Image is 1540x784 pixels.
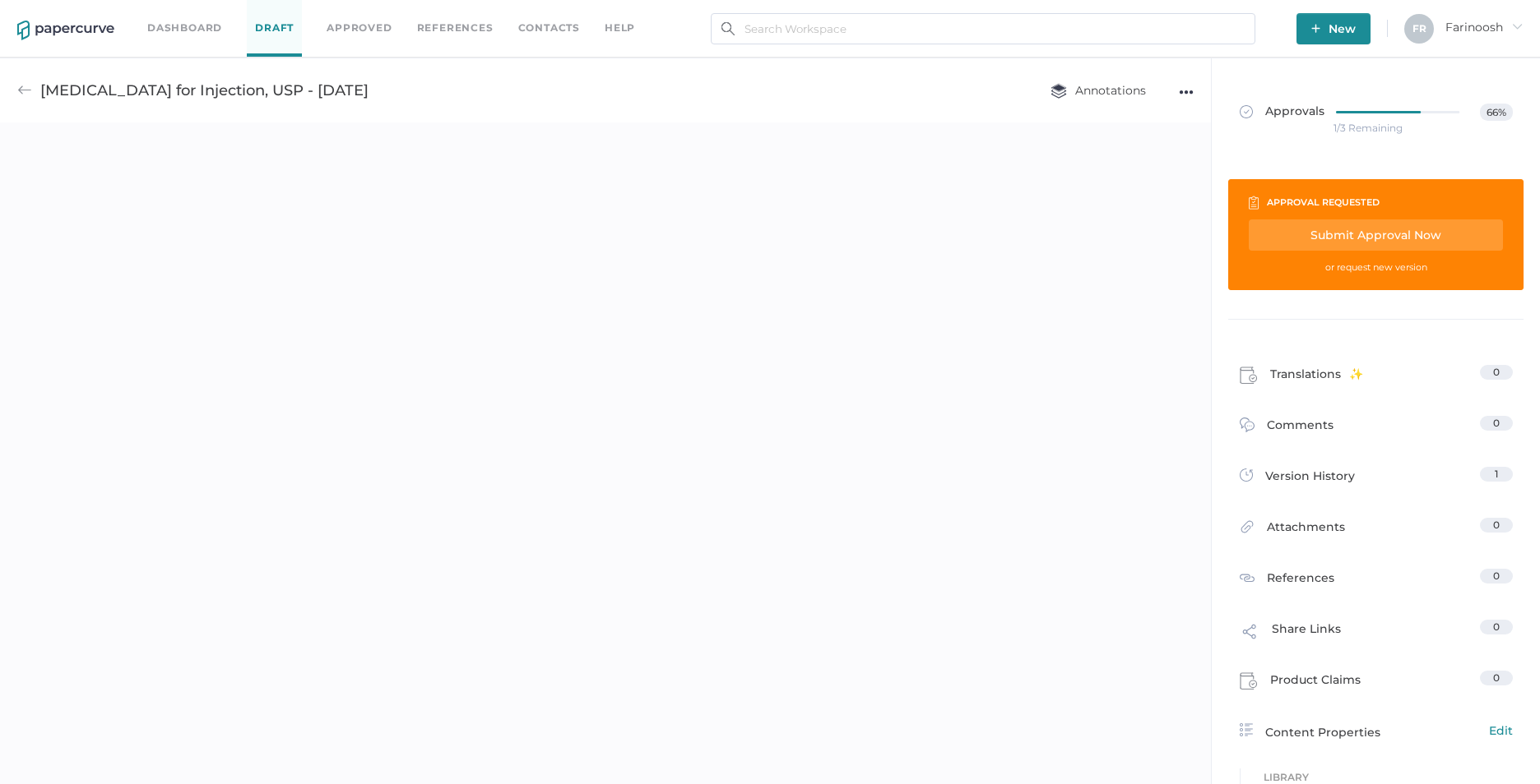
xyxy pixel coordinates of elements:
div: ●●● [1179,81,1194,104]
img: clipboard-icon-white.67177333.svg [1249,196,1259,210]
a: Dashboard [147,19,222,37]
span: Farinoosh [1445,20,1523,35]
a: References [417,19,494,37]
span: 0 [1493,417,1500,429]
span: 0 [1493,570,1500,582]
img: comment-icon.4fbda5a2.svg [1240,417,1255,436]
img: content-properties-icon.34d20aed.svg [1240,723,1253,736]
div: help [605,19,635,37]
img: search.bf03fe8b.svg [721,22,735,35]
a: Approved [327,19,392,37]
img: papercurve-logo-colour.7244d18c.svg [17,21,114,40]
span: New [1311,13,1356,44]
a: Version History1 [1240,467,1513,490]
img: claims-icon.71597b81.svg [1240,672,1258,690]
img: annotation-layers.cc6d0e6b.svg [1051,83,1067,99]
i: arrow_right [1511,21,1523,32]
span: F R [1412,22,1426,35]
span: 66% [1480,104,1512,121]
span: 0 [1493,671,1500,684]
a: Contacts [518,19,580,37]
span: Edit [1489,722,1513,740]
a: References0 [1240,569,1513,590]
a: Content PropertiesEdit [1240,722,1513,741]
span: 0 [1493,620,1500,633]
img: back-arrow-grey.72011ae3.svg [17,83,32,98]
div: [MEDICAL_DATA] for Injection, USP - [DATE] [40,75,369,106]
span: Share Links [1272,620,1341,651]
img: share-link-icon.af96a55c.svg [1240,621,1259,646]
span: 0 [1493,519,1500,531]
img: claims-icon.71597b81.svg [1240,367,1258,385]
span: Version History [1265,467,1355,490]
button: New [1296,13,1371,44]
span: 1 [1495,468,1498,480]
img: plus-white.e19ec114.svg [1311,24,1320,33]
span: References [1267,569,1334,590]
span: Annotations [1051,83,1146,98]
span: Comments [1267,416,1334,441]
span: 0 [1493,366,1500,378]
div: Submit Approval Now [1249,219,1503,251]
button: Annotations [1034,75,1162,106]
a: Product Claims0 [1240,671,1513,695]
a: Share Links0 [1240,620,1513,651]
span: Attachments [1267,518,1345,543]
input: Search Workspace [711,13,1255,44]
div: Content Properties [1240,722,1513,741]
a: Translations0 [1240,365,1513,390]
a: Attachments0 [1240,518,1513,543]
span: Translations [1270,365,1363,390]
img: versions-icon.ee5af6b0.svg [1240,468,1253,485]
a: Comments0 [1240,416,1513,441]
span: Product Claims [1270,671,1361,695]
img: reference-icon.cd0ee6a9.svg [1240,570,1255,585]
div: or request new version [1249,258,1503,276]
div: approval requested [1267,193,1380,211]
img: approved-grey.341b8de9.svg [1240,105,1253,118]
a: Approvals66% [1230,87,1523,150]
span: Approvals [1240,104,1324,122]
img: attachments-icon.0dd0e375.svg [1240,519,1255,538]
